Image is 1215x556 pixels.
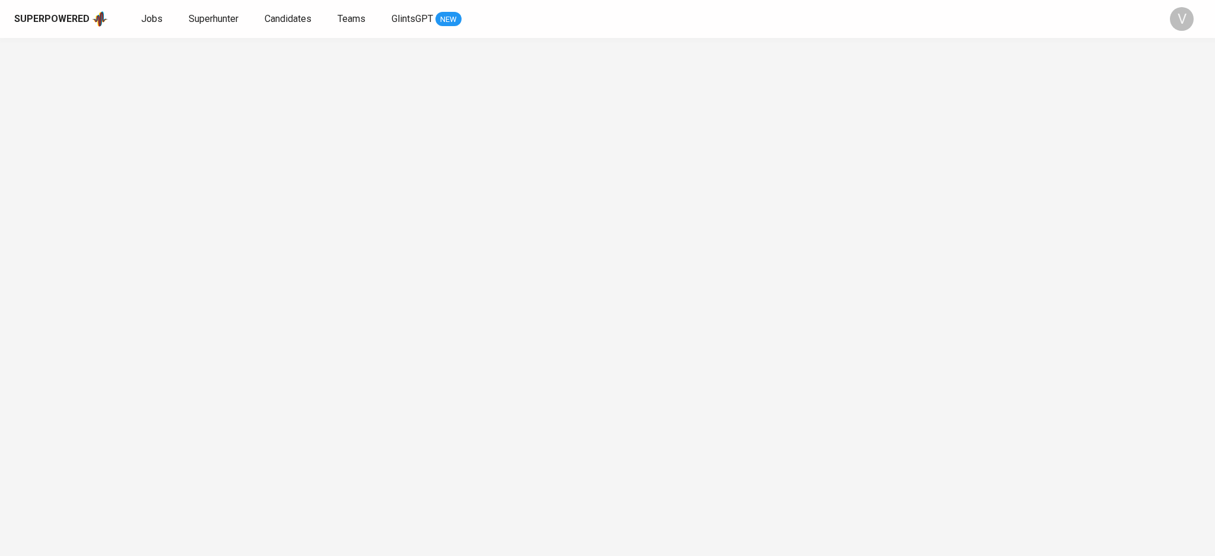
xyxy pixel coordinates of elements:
[392,12,462,27] a: GlintsGPT NEW
[189,13,238,24] span: Superhunter
[14,10,108,28] a: Superpoweredapp logo
[435,14,462,26] span: NEW
[1170,7,1194,31] div: V
[92,10,108,28] img: app logo
[338,13,365,24] span: Teams
[141,12,165,27] a: Jobs
[14,12,90,26] div: Superpowered
[189,12,241,27] a: Superhunter
[392,13,433,24] span: GlintsGPT
[141,13,163,24] span: Jobs
[265,12,314,27] a: Candidates
[338,12,368,27] a: Teams
[265,13,311,24] span: Candidates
